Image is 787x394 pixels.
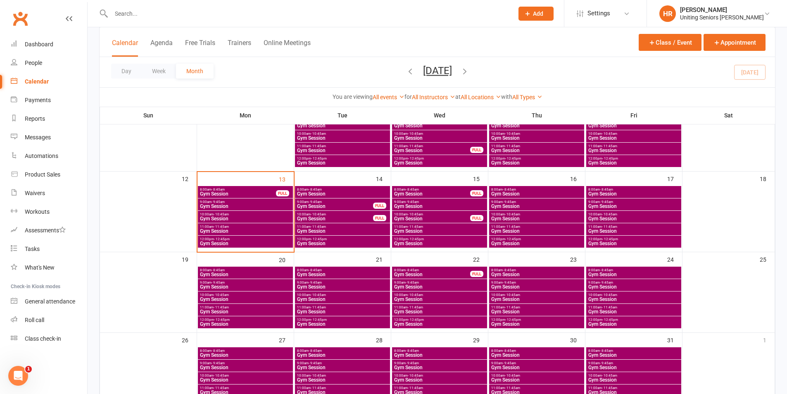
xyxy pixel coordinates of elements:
span: 12:00pm [297,318,388,322]
span: 10:00am [588,132,680,136]
span: Gym Session [588,136,680,141]
span: Gym Session [297,241,388,246]
span: - 12:45pm [214,237,230,241]
span: Gym Session [394,216,471,221]
button: Free Trials [185,39,215,57]
span: 12:00pm [394,157,485,160]
span: 11:00am [200,225,291,229]
span: 8:00am [588,268,680,272]
span: 11:00am [588,225,680,229]
span: Gym Session [588,216,680,221]
input: Search... [109,8,508,19]
span: 10:00am [200,213,291,216]
span: 11:00am [588,144,680,148]
span: - 9:45am [406,200,419,204]
button: Week [142,64,176,79]
span: - 11:45am [505,144,520,148]
span: 11:00am [491,306,583,309]
span: Gym Session [588,229,680,234]
span: 9:00am [297,281,388,284]
span: - 9:45am [600,281,613,284]
span: - 8:45am [503,268,516,272]
span: - 12:45pm [602,318,618,322]
span: Gym Session [297,284,388,289]
span: - 11:45am [311,144,326,148]
span: 9:00am [588,281,680,284]
div: Roll call [25,317,44,323]
div: Reports [25,115,45,122]
div: 25 [760,252,775,266]
span: 8:00am [491,188,583,191]
button: Day [111,64,142,79]
div: FULL [470,271,483,277]
span: Gym Session [200,241,291,246]
span: - 12:45pm [408,318,424,322]
span: - 12:45pm [505,157,521,160]
div: 16 [570,172,585,185]
span: 9:00am [200,200,291,204]
span: - 8:45am [406,349,419,353]
div: 18 [760,172,775,185]
span: Gym Session [394,241,485,246]
span: Gym Session [588,191,680,196]
span: Gym Session [297,229,388,234]
a: Clubworx [10,8,31,29]
button: Appointment [704,34,766,51]
button: Agenda [150,39,173,57]
span: Gym Session [394,148,471,153]
span: 12:00pm [588,237,680,241]
a: What's New [11,258,87,277]
span: Gym Session [200,229,291,234]
span: 10:00am [394,293,485,297]
span: Gym Session [394,191,471,196]
span: Gym Session [394,160,485,165]
span: - 8:45am [406,188,419,191]
span: - 11:45am [311,306,326,309]
span: Gym Session [491,272,583,277]
span: Gym Session [200,272,291,277]
a: Class kiosk mode [11,330,87,348]
button: Trainers [228,39,251,57]
a: Workouts [11,203,87,221]
span: - 8:45am [212,268,225,272]
span: Gym Session [200,297,291,302]
div: HR [659,5,676,22]
div: 27 [279,333,294,346]
span: - 10:45am [311,293,326,297]
button: Online Meetings [264,39,311,57]
div: 13 [279,172,294,186]
span: 12:00pm [588,157,680,160]
span: 8:00am [394,268,471,272]
span: - 8:45am [212,188,225,191]
span: 12:00pm [200,237,291,241]
a: Automations [11,147,87,165]
span: Gym Session [297,322,388,327]
div: 24 [667,252,682,266]
span: Gym Session [297,191,388,196]
th: Wed [391,107,488,124]
span: Gym Session [491,123,583,128]
span: - 11:45am [602,144,617,148]
span: 9:00am [491,281,583,284]
a: Payments [11,91,87,110]
span: 9:00am [588,200,680,204]
div: [PERSON_NAME] [680,6,764,14]
div: Workouts [25,208,50,215]
span: Gym Session [588,148,680,153]
div: Waivers [25,190,45,196]
span: 8:00am [588,349,680,353]
span: Gym Session [491,148,583,153]
span: Gym Session [588,309,680,314]
span: 8:00am [588,188,680,191]
a: Dashboard [11,35,87,54]
span: - 9:45am [212,281,225,284]
span: Gym Session [200,309,291,314]
span: Add [533,10,543,17]
div: FULL [470,215,483,221]
span: 11:00am [394,225,485,229]
span: - 10:45am [311,132,326,136]
span: Gym Session [491,241,583,246]
span: - 12:45pm [602,237,618,241]
span: - 12:45pm [408,157,424,160]
a: All Types [512,94,542,100]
